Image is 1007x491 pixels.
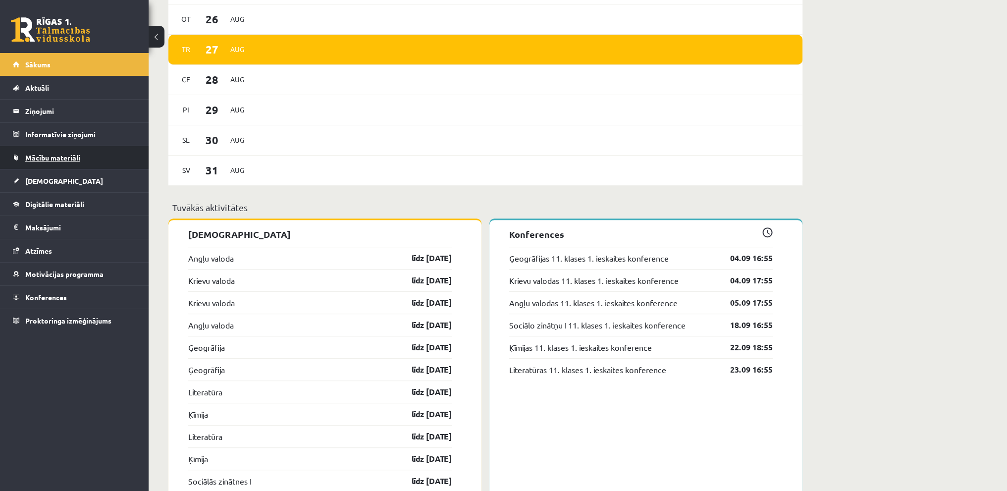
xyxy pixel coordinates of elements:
p: Konferences [509,227,773,241]
a: Angļu valoda [188,319,234,331]
a: Krievu valoda [188,274,235,286]
a: Angļu valoda [188,252,234,264]
a: Angļu valodas 11. klases 1. ieskaites konference [509,297,678,309]
a: līdz [DATE] [394,386,452,398]
span: 30 [197,132,227,148]
a: Ģeogrāfija [188,364,225,376]
span: Sv [176,163,197,178]
a: Ziņojumi [13,100,136,122]
a: Ķīmijas 11. klases 1. ieskaites konference [509,341,652,353]
span: Ot [176,11,197,27]
span: Pi [176,102,197,117]
span: Konferences [25,293,67,302]
span: Sākums [25,60,51,69]
a: 04.09 16:55 [715,252,773,264]
span: Aug [227,11,248,27]
span: [DEMOGRAPHIC_DATA] [25,176,103,185]
a: Literatūra [188,386,222,398]
span: Aktuāli [25,83,49,92]
span: Ce [176,72,197,87]
a: Aktuāli [13,76,136,99]
p: Tuvākās aktivitātes [172,201,798,214]
span: Aug [227,72,248,87]
span: Tr [176,42,197,57]
a: Rīgas 1. Tālmācības vidusskola [11,17,90,42]
a: 23.09 16:55 [715,364,773,376]
p: [DEMOGRAPHIC_DATA] [188,227,452,241]
a: 18.09 16:55 [715,319,773,331]
a: līdz [DATE] [394,364,452,376]
a: Ģeogrāfija [188,341,225,353]
a: Ķīmija [188,408,208,420]
a: līdz [DATE] [394,453,452,465]
a: Ģeogrāfijas 11. klases 1. ieskaites konference [509,252,669,264]
span: 28 [197,71,227,88]
span: Se [176,132,197,148]
span: Proktoringa izmēģinājums [25,316,111,325]
legend: Maksājumi [25,216,136,239]
span: Motivācijas programma [25,270,104,278]
a: līdz [DATE] [394,252,452,264]
a: Sociālās zinātnes I [188,475,251,487]
a: [DEMOGRAPHIC_DATA] [13,169,136,192]
a: līdz [DATE] [394,475,452,487]
span: Aug [227,132,248,148]
legend: Informatīvie ziņojumi [25,123,136,146]
a: līdz [DATE] [394,431,452,442]
span: 31 [197,162,227,178]
a: Konferences [13,286,136,309]
span: Digitālie materiāli [25,200,84,209]
span: 27 [197,41,227,57]
a: Literatūra [188,431,222,442]
a: Digitālie materiāli [13,193,136,216]
a: Sociālo zinātņu I 11. klases 1. ieskaites konference [509,319,686,331]
a: Informatīvie ziņojumi [13,123,136,146]
a: Ķīmija [188,453,208,465]
a: 05.09 17:55 [715,297,773,309]
span: Mācību materiāli [25,153,80,162]
a: līdz [DATE] [394,408,452,420]
a: līdz [DATE] [394,297,452,309]
a: līdz [DATE] [394,274,452,286]
a: līdz [DATE] [394,341,452,353]
a: Proktoringa izmēģinājums [13,309,136,332]
a: Literatūras 11. klases 1. ieskaites konference [509,364,666,376]
span: 26 [197,11,227,27]
a: Atzīmes [13,239,136,262]
a: līdz [DATE] [394,319,452,331]
span: Aug [227,42,248,57]
a: Sākums [13,53,136,76]
span: Aug [227,102,248,117]
legend: Ziņojumi [25,100,136,122]
span: 29 [197,102,227,118]
a: Krievu valoda [188,297,235,309]
span: Aug [227,163,248,178]
span: Atzīmes [25,246,52,255]
a: 04.09 17:55 [715,274,773,286]
a: 22.09 18:55 [715,341,773,353]
a: Mācību materiāli [13,146,136,169]
a: Maksājumi [13,216,136,239]
a: Krievu valodas 11. klases 1. ieskaites konference [509,274,679,286]
a: Motivācijas programma [13,263,136,285]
